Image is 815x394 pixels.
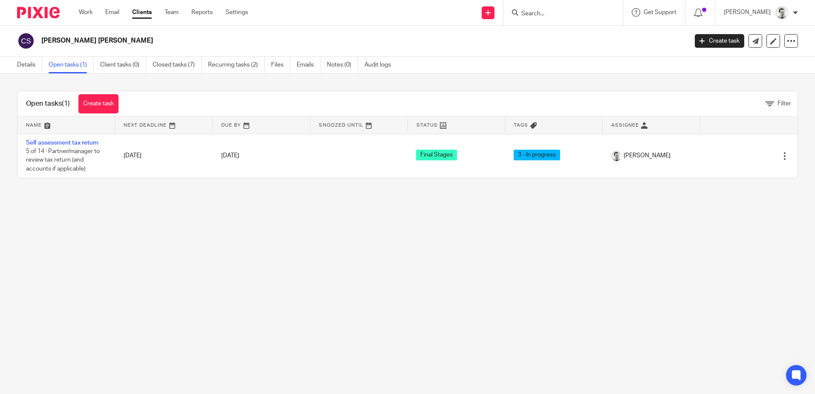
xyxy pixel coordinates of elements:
[319,123,364,127] span: Snoozed Until
[221,153,239,159] span: [DATE]
[62,100,70,107] span: (1)
[416,123,438,127] span: Status
[364,57,397,73] a: Audit logs
[225,8,248,17] a: Settings
[78,94,118,113] a: Create task
[724,8,771,17] p: [PERSON_NAME]
[775,6,789,20] img: Andy_2025.jpg
[153,57,202,73] a: Closed tasks (7)
[115,134,213,178] td: [DATE]
[105,8,119,17] a: Email
[17,32,35,50] img: svg%3E
[416,150,457,160] span: Final Stages
[624,151,670,160] span: [PERSON_NAME]
[26,140,98,146] a: Self assessment tax return
[26,148,100,172] span: 5 of 14 · Partner/manager to review tax return (and accounts if applicable)
[327,57,358,73] a: Notes (0)
[100,57,146,73] a: Client tasks (0)
[132,8,152,17] a: Clients
[520,10,597,18] input: Search
[26,99,70,108] h1: Open tasks
[79,8,92,17] a: Work
[297,57,321,73] a: Emails
[611,151,621,161] img: Andy_2025.jpg
[17,57,42,73] a: Details
[271,57,290,73] a: Files
[695,34,744,48] a: Create task
[41,36,554,45] h2: [PERSON_NAME] [PERSON_NAME]
[165,8,179,17] a: Team
[514,123,528,127] span: Tags
[208,57,265,73] a: Recurring tasks (2)
[191,8,213,17] a: Reports
[777,101,791,107] span: Filter
[49,57,94,73] a: Open tasks (1)
[644,9,676,15] span: Get Support
[514,150,560,160] span: 3 - In progress
[17,7,60,18] img: Pixie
